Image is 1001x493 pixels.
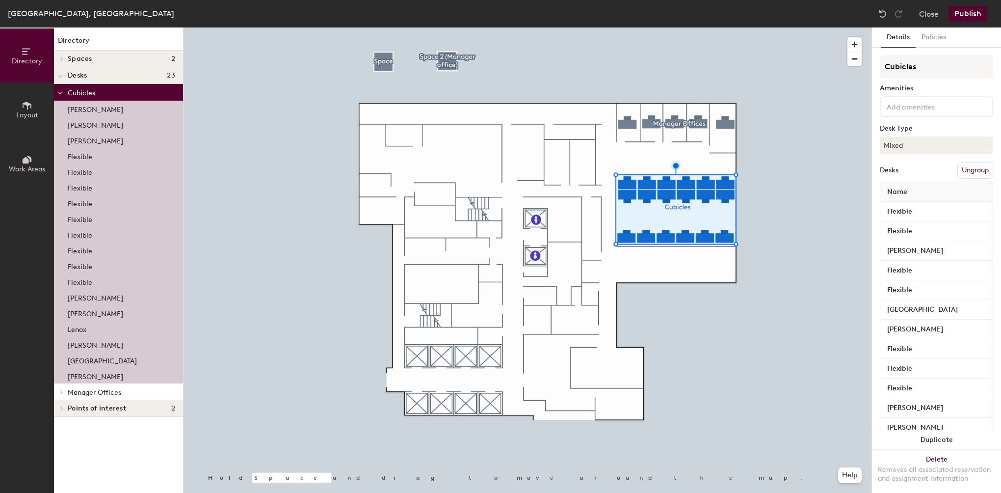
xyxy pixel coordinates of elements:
div: Desks [880,166,898,174]
input: Unnamed desk [882,342,991,356]
h1: Directory [54,35,183,51]
span: Layout [16,111,38,119]
p: [PERSON_NAME] [68,307,123,318]
p: [PERSON_NAME] [68,103,123,114]
input: Unnamed desk [882,421,991,435]
p: Flexible [68,150,92,161]
p: [GEOGRAPHIC_DATA] [68,354,137,365]
img: Redo [894,9,903,19]
input: Unnamed desk [882,205,991,219]
div: Amenities [880,84,993,92]
span: Points of interest [68,405,126,412]
span: Cubicles [68,89,95,97]
span: Work Areas [9,165,45,173]
p: [PERSON_NAME] [68,338,123,350]
button: Policies [916,27,952,48]
button: DeleteRemoves all associated reservation and assignment information [872,450,1001,493]
input: Unnamed desk [882,362,991,376]
input: Unnamed desk [882,264,991,277]
span: Name [882,183,912,201]
p: [PERSON_NAME] [68,291,123,302]
button: Help [838,467,862,483]
input: Unnamed desk [882,224,991,238]
input: Unnamed desk [882,401,991,415]
input: Unnamed desk [882,382,991,395]
p: [PERSON_NAME] [68,370,123,381]
input: Unnamed desk [882,303,991,317]
button: Ungroup [957,162,993,179]
button: Details [881,27,916,48]
button: Mixed [880,137,993,154]
p: Lenox [68,323,86,334]
p: [PERSON_NAME] [68,118,123,130]
span: 23 [167,72,175,80]
p: Flexible [68,244,92,255]
button: Duplicate [872,430,1001,450]
span: Directory [12,57,42,65]
span: 2 [171,55,175,63]
div: Removes all associated reservation and assignment information [878,466,995,483]
p: [PERSON_NAME] [68,134,123,145]
p: Flexible [68,181,92,192]
p: Flexible [68,197,92,208]
p: Flexible [68,213,92,224]
input: Unnamed desk [882,283,991,297]
div: Desk Type [880,125,993,133]
p: Flexible [68,275,92,287]
p: Flexible [68,260,92,271]
div: [GEOGRAPHIC_DATA], [GEOGRAPHIC_DATA] [8,7,174,20]
span: Desks [68,72,87,80]
img: Undo [878,9,888,19]
span: 2 [171,405,175,412]
input: Unnamed desk [882,323,991,336]
input: Add amenities [885,100,973,112]
button: Close [919,6,939,22]
p: Flexible [68,165,92,177]
input: Unnamed desk [882,244,991,258]
button: Publish [948,6,987,22]
p: Flexible [68,228,92,240]
span: Manager Offices [68,388,121,397]
span: Spaces [68,55,92,63]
